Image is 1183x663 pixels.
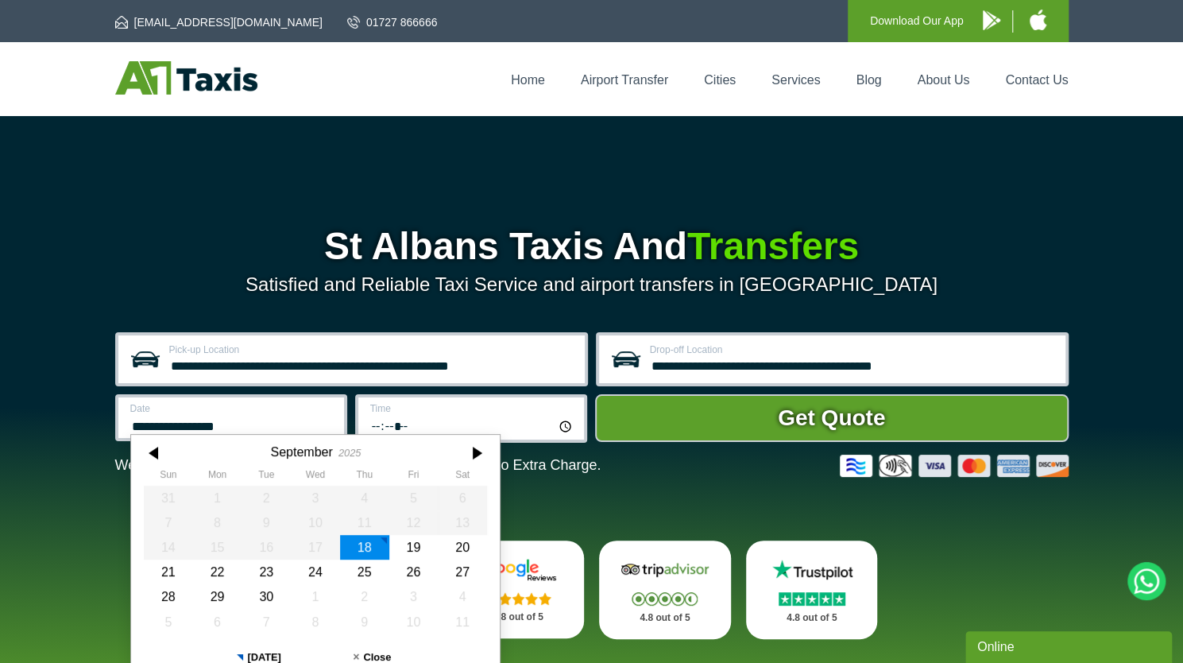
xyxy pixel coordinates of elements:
div: 07 September 2025 [144,510,193,535]
div: 07 October 2025 [242,610,291,634]
div: 04 September 2025 [339,486,389,510]
div: 15 September 2025 [192,535,242,560]
div: 29 September 2025 [192,584,242,609]
div: 01 September 2025 [192,486,242,510]
a: Google Stars 4.8 out of 5 [452,541,584,638]
div: 23 September 2025 [242,560,291,584]
div: 02 September 2025 [242,486,291,510]
div: 16 September 2025 [242,535,291,560]
span: The Car at No Extra Charge. [419,457,601,473]
div: 13 September 2025 [438,510,487,535]
label: Pick-up Location [169,345,575,355]
p: 4.8 out of 5 [470,607,566,627]
div: 08 September 2025 [192,510,242,535]
img: Stars [485,592,551,605]
div: September [270,444,332,459]
label: Time [370,404,574,413]
p: 4.8 out of 5 [617,608,713,628]
a: Tripadvisor Stars 4.8 out of 5 [599,541,731,639]
div: 08 October 2025 [291,610,340,634]
div: 17 September 2025 [291,535,340,560]
h1: St Albans Taxis And [115,227,1069,266]
div: 11 September 2025 [339,510,389,535]
div: 22 September 2025 [192,560,242,584]
th: Monday [192,469,242,485]
div: 09 October 2025 [339,610,389,634]
div: 2025 [338,447,360,459]
th: Sunday [144,469,193,485]
p: Download Our App [870,11,964,31]
img: A1 Taxis iPhone App [1030,10,1046,30]
div: 12 September 2025 [389,510,438,535]
div: 05 September 2025 [389,486,438,510]
div: 18 September 2025 [339,535,389,560]
div: 31 August 2025 [144,486,193,510]
div: 03 October 2025 [389,584,438,609]
div: 19 September 2025 [389,535,438,560]
a: Airport Transfer [581,73,668,87]
a: [EMAIL_ADDRESS][DOMAIN_NAME] [115,14,323,30]
a: 01727 866666 [347,14,438,30]
p: Satisfied and Reliable Taxi Service and airport transfers in [GEOGRAPHIC_DATA] [115,273,1069,296]
a: Services [771,73,820,87]
img: Tripadvisor [617,558,713,582]
label: Drop-off Location [650,345,1056,355]
div: 26 September 2025 [389,560,438,584]
th: Saturday [438,469,487,485]
div: 27 September 2025 [438,560,487,584]
a: Contact Us [1005,73,1068,87]
div: 09 September 2025 [242,510,291,535]
div: 06 September 2025 [438,486,487,510]
th: Thursday [339,469,389,485]
th: Wednesday [291,469,340,485]
a: Blog [856,73,881,87]
img: Stars [632,592,698,606]
img: A1 Taxis St Albans LTD [115,61,257,95]
a: Home [511,73,545,87]
div: 28 September 2025 [144,584,193,609]
img: Google [470,558,566,582]
div: 01 October 2025 [291,584,340,609]
div: 04 October 2025 [438,584,487,609]
div: 24 September 2025 [291,560,340,584]
img: Credit And Debit Cards [840,455,1069,477]
div: 30 September 2025 [242,584,291,609]
iframe: chat widget [965,628,1175,663]
th: Tuesday [242,469,291,485]
label: Date [130,404,334,413]
button: Get Quote [595,394,1069,442]
p: We Now Accept Card & Contactless Payment In [115,457,601,474]
div: 14 September 2025 [144,535,193,560]
div: 20 September 2025 [438,535,487,560]
img: A1 Taxis Android App [983,10,1000,30]
p: 4.8 out of 5 [764,608,860,628]
div: 10 October 2025 [389,610,438,634]
img: Stars [779,592,845,606]
div: 25 September 2025 [339,560,389,584]
div: 21 September 2025 [144,560,193,584]
div: 10 September 2025 [291,510,340,535]
div: 02 October 2025 [339,584,389,609]
th: Friday [389,469,438,485]
div: 06 October 2025 [192,610,242,634]
div: 03 September 2025 [291,486,340,510]
div: 05 October 2025 [144,610,193,634]
a: Cities [704,73,736,87]
img: Trustpilot [764,558,860,582]
div: 11 October 2025 [438,610,487,634]
a: About Us [918,73,970,87]
span: Transfers [687,225,859,267]
a: Trustpilot Stars 4.8 out of 5 [746,541,878,639]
